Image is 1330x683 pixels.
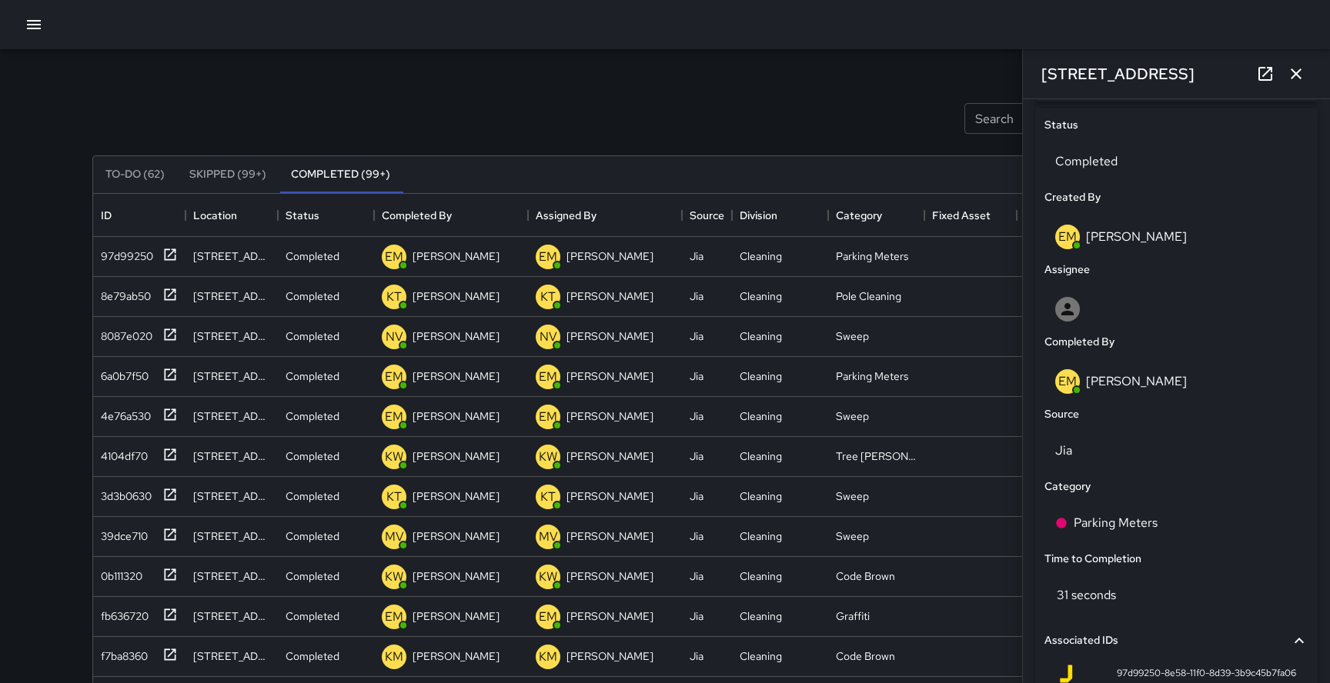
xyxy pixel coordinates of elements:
p: EM [539,608,557,626]
div: Status [286,194,319,237]
div: Status [278,194,374,237]
p: Completed [286,408,339,424]
div: Graffiti [836,608,870,624]
div: Sweep [836,488,869,504]
div: Cleaning [740,648,782,664]
p: [PERSON_NAME] [413,488,500,504]
p: KW [539,448,557,466]
p: Completed [286,568,339,584]
p: [PERSON_NAME] [413,568,500,584]
p: EM [385,248,403,266]
div: Fixed Asset [924,194,1017,237]
div: 3d3b0630 [95,482,152,504]
p: NV [386,328,403,346]
p: [PERSON_NAME] [413,528,500,544]
div: 191 8th Street [193,408,270,424]
div: 4e76a530 [95,402,151,424]
p: KT [540,488,556,506]
p: KW [385,568,403,586]
div: fb636720 [95,602,149,624]
div: Completed By [382,194,452,237]
div: Assigned By [528,194,682,237]
p: [PERSON_NAME] [566,408,653,424]
p: Completed [286,368,339,384]
p: Completed [286,488,339,504]
p: KM [385,648,403,666]
p: Completed [286,448,339,464]
p: [PERSON_NAME] [413,648,500,664]
div: Source [682,194,732,237]
p: Completed [286,248,339,264]
p: [PERSON_NAME] [566,368,653,384]
div: 578 Natoma Street [193,528,270,544]
div: Jia [690,368,703,384]
button: To-Do (62) [93,156,177,193]
div: Jia [690,488,703,504]
div: Parking Meters [836,368,908,384]
div: Assigned By [536,194,596,237]
div: Location [193,194,237,237]
div: 39dce710 [95,522,148,544]
div: Jia [690,648,703,664]
button: Skipped (99+) [177,156,279,193]
div: Division [732,194,828,237]
p: KW [539,568,557,586]
div: 354 5th Street [193,568,270,584]
p: Completed [286,328,339,344]
p: [PERSON_NAME] [413,368,500,384]
p: EM [385,368,403,386]
div: Pole Cleaning [836,288,901,304]
div: Cleaning [740,448,782,464]
div: Parking Meters [836,248,908,264]
div: Completed By [374,194,528,237]
p: KT [386,488,402,506]
div: Jia [690,528,703,544]
p: Completed [286,648,339,664]
p: MV [385,528,404,546]
p: KM [539,648,557,666]
div: Cleaning [740,368,782,384]
div: Code Brown [836,568,895,584]
div: Jia [690,328,703,344]
p: [PERSON_NAME] [413,448,500,464]
p: [PERSON_NAME] [413,608,500,624]
div: 4104df70 [95,442,148,464]
p: Completed [286,528,339,544]
p: KT [386,288,402,306]
p: EM [539,248,557,266]
div: Cleaning [740,488,782,504]
p: [PERSON_NAME] [566,568,653,584]
p: [PERSON_NAME] [566,248,653,264]
p: EM [385,608,403,626]
p: [PERSON_NAME] [566,608,653,624]
p: Completed [286,288,339,304]
div: Cleaning [740,608,782,624]
div: Jia [690,448,703,464]
div: Sweep [836,408,869,424]
div: Jia [690,568,703,584]
button: Completed (99+) [279,156,403,193]
div: Category [828,194,924,237]
p: NV [540,328,557,346]
div: Code Brown [836,648,895,664]
p: [PERSON_NAME] [566,528,653,544]
div: Fixed Asset [932,194,991,237]
div: Sweep [836,528,869,544]
div: Jia [690,408,703,424]
div: Cleaning [740,568,782,584]
div: 0b111320 [95,562,142,584]
div: Jia [690,608,703,624]
div: Cleaning [740,288,782,304]
div: Cleaning [740,408,782,424]
p: Completed [286,608,339,624]
div: 1133 Folsom Street [193,488,270,504]
div: 581 Natoma Street [193,648,270,664]
div: Source [690,194,724,237]
div: f7ba8360 [95,642,148,664]
p: [PERSON_NAME] [413,408,500,424]
div: 1133 Folsom Street [193,288,270,304]
div: Jia [690,288,703,304]
div: Sweep [836,328,869,344]
p: KW [385,448,403,466]
div: Cleaning [740,528,782,544]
